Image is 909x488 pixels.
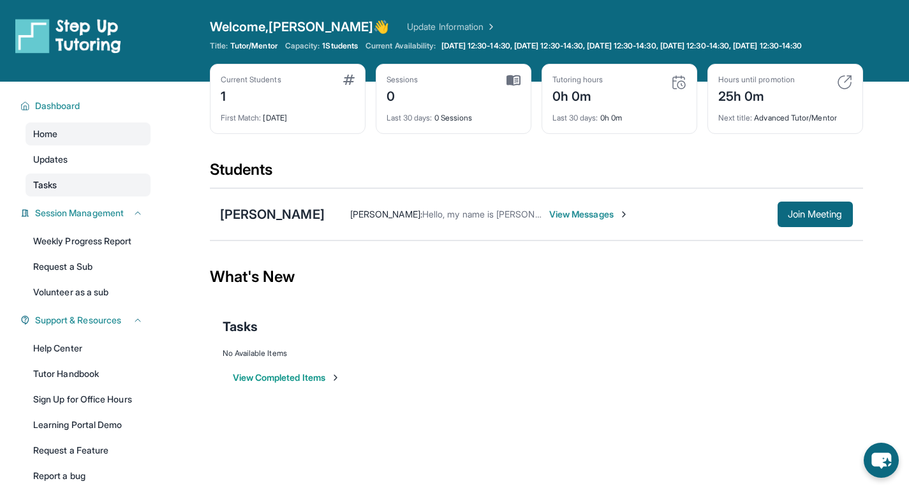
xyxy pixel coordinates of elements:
[506,75,521,86] img: card
[718,105,852,123] div: Advanced Tutor/Mentor
[35,314,121,327] span: Support & Resources
[221,85,281,105] div: 1
[441,41,802,51] span: [DATE] 12:30-14:30, [DATE] 12:30-14:30, [DATE] 12:30-14:30, [DATE] 12:30-14:30, [DATE] 12:30-14:30
[26,413,151,436] a: Learning Portal Demo
[221,113,262,122] span: First Match :
[30,314,143,327] button: Support & Resources
[718,75,795,85] div: Hours until promotion
[788,211,843,218] span: Join Meeting
[210,249,863,305] div: What's New
[26,464,151,487] a: Report a bug
[439,41,805,51] a: [DATE] 12:30-14:30, [DATE] 12:30-14:30, [DATE] 12:30-14:30, [DATE] 12:30-14:30, [DATE] 12:30-14:30
[350,209,422,219] span: [PERSON_NAME] :
[484,20,496,33] img: Chevron Right
[210,159,863,188] div: Students
[552,113,598,122] span: Last 30 days :
[35,100,80,112] span: Dashboard
[387,75,418,85] div: Sessions
[718,85,795,105] div: 25h 0m
[221,75,281,85] div: Current Students
[26,362,151,385] a: Tutor Handbook
[30,207,143,219] button: Session Management
[26,439,151,462] a: Request a Feature
[30,100,143,112] button: Dashboard
[233,371,341,384] button: View Completed Items
[549,208,629,221] span: View Messages
[26,337,151,360] a: Help Center
[210,41,228,51] span: Title:
[33,153,68,166] span: Updates
[223,348,850,359] div: No Available Items
[387,105,521,123] div: 0 Sessions
[35,207,124,219] span: Session Management
[33,179,57,191] span: Tasks
[343,75,355,85] img: card
[366,41,436,51] span: Current Availability:
[552,85,603,105] div: 0h 0m
[223,318,258,336] span: Tasks
[387,85,418,105] div: 0
[387,113,432,122] span: Last 30 days :
[26,122,151,145] a: Home
[671,75,686,90] img: card
[26,255,151,278] a: Request a Sub
[407,20,496,33] a: Update Information
[552,75,603,85] div: Tutoring hours
[864,443,899,478] button: chat-button
[221,105,355,123] div: [DATE]
[778,202,853,227] button: Join Meeting
[26,148,151,171] a: Updates
[285,41,320,51] span: Capacity:
[26,388,151,411] a: Sign Up for Office Hours
[26,230,151,253] a: Weekly Progress Report
[619,209,629,219] img: Chevron-Right
[33,128,57,140] span: Home
[26,174,151,196] a: Tasks
[15,18,121,54] img: logo
[322,41,358,51] span: 1 Students
[26,281,151,304] a: Volunteer as a sub
[210,18,390,36] span: Welcome, [PERSON_NAME] 👋
[837,75,852,90] img: card
[552,105,686,123] div: 0h 0m
[230,41,277,51] span: Tutor/Mentor
[220,205,325,223] div: [PERSON_NAME]
[718,113,753,122] span: Next title :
